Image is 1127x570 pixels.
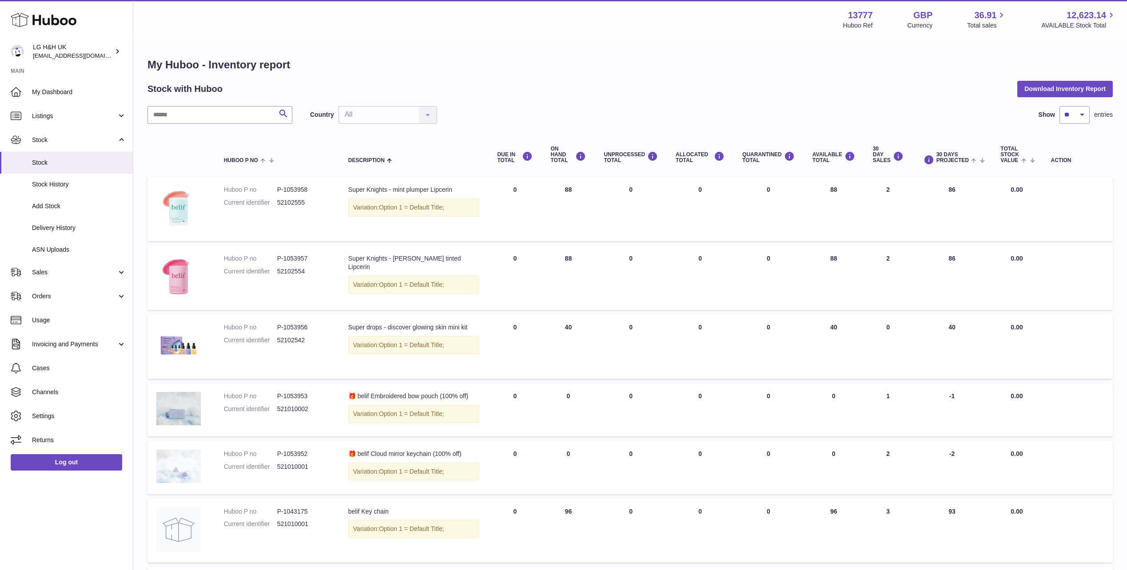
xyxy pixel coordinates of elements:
dd: P-1053958 [277,186,331,194]
span: 36.91 [974,9,996,21]
dd: P-1043175 [277,507,331,516]
span: Total sales [967,21,1007,30]
span: Total stock value [1000,146,1019,164]
img: product image [156,323,201,368]
div: Variation: [348,336,480,354]
td: 0 [488,314,542,379]
dd: 52102542 [277,336,331,344]
td: 0 [542,383,595,436]
td: 88 [804,245,864,310]
span: My Dashboard [32,88,126,96]
div: 🎁 belif Embroidered bow pouch (100% off) [348,392,480,400]
div: Super Knights - [PERSON_NAME] tinted Lipcerin [348,254,480,271]
td: 96 [542,499,595,563]
td: 0 [864,314,912,379]
div: 🎁 belif Cloud mirror keychain (100% off) [348,450,480,458]
td: -1 [912,383,992,436]
span: 0.00 [1011,508,1023,515]
span: 0.00 [1011,324,1023,331]
span: 0.00 [1011,255,1023,262]
button: Download Inventory Report [1017,81,1113,97]
span: 30 DAYS PROJECTED [936,152,969,163]
td: 0 [595,441,667,494]
img: product image [156,507,201,552]
span: 0 [767,186,770,193]
strong: 13777 [848,9,873,21]
span: Add Stock [32,202,126,210]
div: Variation: [348,463,480,481]
img: product image [156,450,201,483]
td: 2 [864,177,912,241]
div: DUE IN TOTAL [497,151,533,163]
a: 12,623.14 AVAILABLE Stock Total [1041,9,1116,30]
td: 40 [542,314,595,379]
span: Option 1 = Default Title; [379,341,444,348]
dd: 521010001 [277,463,331,471]
td: 0 [488,383,542,436]
td: 0 [488,177,542,241]
dt: Current identifier [224,520,277,528]
div: ON HAND Total [550,146,586,164]
label: Country [310,111,334,119]
td: 0 [804,383,864,436]
span: 0.00 [1011,450,1023,457]
span: Stock History [32,180,126,189]
div: ALLOCATED Total [676,151,725,163]
span: 0.00 [1011,186,1023,193]
td: 1 [864,383,912,436]
td: 0 [488,499,542,563]
span: Delivery History [32,224,126,232]
span: Huboo P no [224,158,258,163]
dt: Huboo P no [224,254,277,263]
img: product image [156,254,201,299]
div: Currency [908,21,933,30]
dt: Current identifier [224,198,277,207]
div: belif Key chain [348,507,480,516]
span: Option 1 = Default Title; [379,204,444,211]
div: Variation: [348,276,480,294]
dt: Current identifier [224,267,277,276]
td: 0 [667,499,733,563]
dd: 52102554 [277,267,331,276]
dd: P-1053957 [277,254,331,263]
span: ASN Uploads [32,245,126,254]
td: 40 [912,314,992,379]
span: AVAILABLE Stock Total [1041,21,1116,30]
span: Sales [32,268,117,277]
span: 12,623.14 [1067,9,1106,21]
span: Channels [32,388,126,396]
td: 96 [804,499,864,563]
td: 2 [864,245,912,310]
div: QUARANTINED Total [742,151,795,163]
span: 0 [767,255,770,262]
img: product image [156,186,201,230]
td: 88 [804,177,864,241]
dt: Huboo P no [224,323,277,332]
td: 0 [667,441,733,494]
span: Option 1 = Default Title; [379,525,444,532]
dd: P-1053956 [277,323,331,332]
dd: P-1053952 [277,450,331,458]
span: Cases [32,364,126,372]
dt: Huboo P no [224,392,277,400]
dt: Current identifier [224,463,277,471]
span: Listings [32,112,117,120]
h1: My Huboo - Inventory report [147,58,1113,72]
span: Option 1 = Default Title; [379,468,444,475]
span: Returns [32,436,126,444]
div: 30 DAY SALES [873,146,904,164]
dd: 52102555 [277,198,331,207]
td: 0 [804,441,864,494]
td: -2 [912,441,992,494]
td: 93 [912,499,992,563]
div: Variation: [348,198,480,217]
td: 0 [667,314,733,379]
td: 86 [912,177,992,241]
div: Huboo Ref [843,21,873,30]
img: product image [156,392,201,425]
img: veechen@lghnh.co.uk [11,45,24,58]
td: 0 [595,177,667,241]
td: 3 [864,499,912,563]
a: 36.91 Total sales [967,9,1007,30]
span: 0 [767,392,770,400]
